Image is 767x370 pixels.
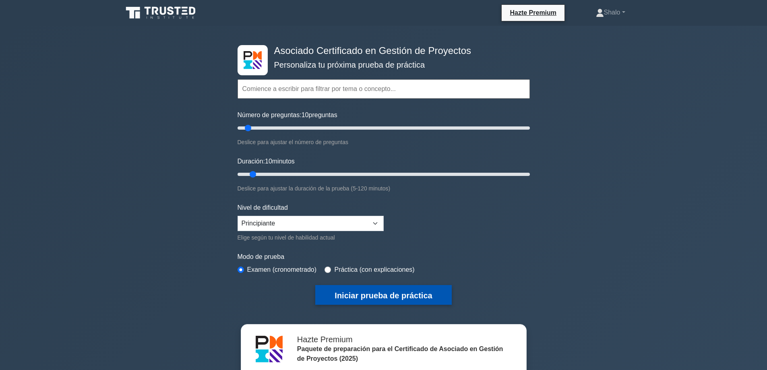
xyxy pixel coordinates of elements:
[577,4,645,21] a: Shalo
[274,45,471,56] font: Asociado Certificado en Gestión de Proyectos
[604,9,620,16] font: Shalo
[238,139,349,145] font: Deslice para ajustar el número de preguntas
[309,112,337,118] font: preguntas
[265,158,272,165] font: 10
[315,285,451,305] button: Iniciar prueba de práctica
[505,8,561,18] a: Hazte Premium
[247,266,317,273] font: Examen (cronometrado)
[334,266,414,273] font: Práctica (con explicaciones)
[510,9,556,16] font: Hazte Premium
[238,253,285,260] font: Modo de prueba
[272,158,295,165] font: minutos
[335,291,432,300] font: Iniciar prueba de práctica
[238,234,335,241] font: Elige según tu nivel de habilidad actual
[238,158,265,165] font: Duración:
[238,185,391,192] font: Deslice para ajustar la duración de la prueba (5-120 minutos)
[238,79,530,99] input: Comience a escribir para filtrar por tema o concepto...
[302,112,309,118] font: 10
[238,204,288,211] font: Nivel de dificultad
[238,112,302,118] font: Número de preguntas:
